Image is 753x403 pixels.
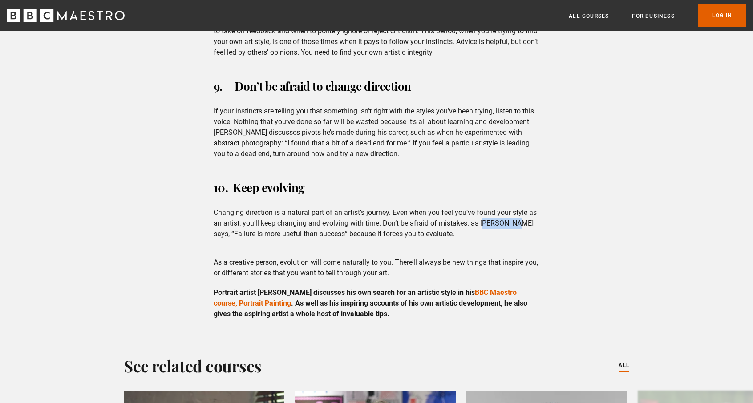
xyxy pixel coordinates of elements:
a: For business [632,12,674,20]
p: As a creative person, evolution will come naturally to you. There’ll always be new things that in... [214,257,540,278]
p: If your instincts are telling you that something isn’t right with the styles you’ve been trying, ... [214,106,540,159]
a: All Courses [569,12,609,20]
strong: Portrait artist [PERSON_NAME] discusses his own search for an artistic style in his . As well as ... [214,288,527,318]
p: Changing direction is a natural part of an artist’s journey. Even when you feel you’ve found your... [214,207,540,239]
h3: 9. Don’t be afraid to change direction [214,76,540,97]
a: All [619,361,629,371]
h2: See related courses [124,355,262,376]
svg: BBC Maestro [7,9,125,22]
a: Log In [698,4,746,27]
nav: Primary [569,4,746,27]
p: As an artist, it’s important that you learn how to accept and act on criticism. It’s important to... [214,15,540,58]
h3: 10. Keep evolving [214,177,540,198]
